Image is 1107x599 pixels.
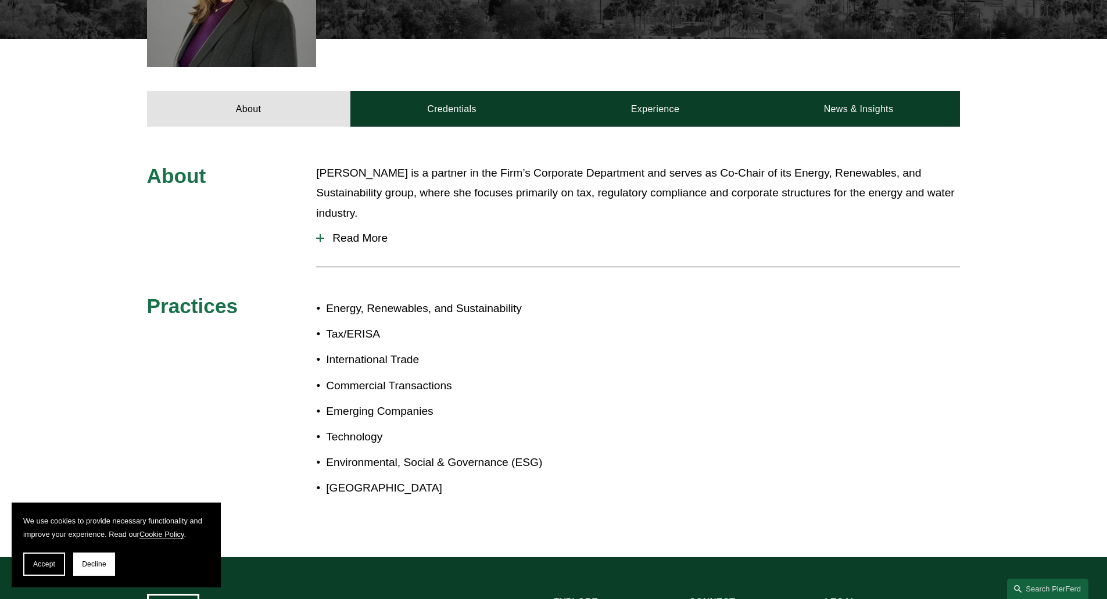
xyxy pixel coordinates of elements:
p: [GEOGRAPHIC_DATA] [326,478,587,498]
span: About [147,164,206,187]
p: Technology [326,427,587,447]
span: Read More [324,232,960,245]
button: Accept [23,553,65,576]
a: Cookie Policy [139,530,184,539]
a: Credentials [350,91,554,126]
p: [PERSON_NAME] is a partner in the Firm’s Corporate Department and serves as Co-Chair of its Energ... [316,163,960,224]
button: Decline [73,553,115,576]
p: Environmental, Social & Governance (ESG) [326,453,587,473]
a: Search this site [1007,579,1088,599]
a: News & Insights [757,91,960,126]
p: Commercial Transactions [326,376,587,396]
span: Practices [147,295,238,317]
span: Accept [33,560,55,568]
a: Experience [554,91,757,126]
p: Energy, Renewables, and Sustainability [326,299,587,319]
p: We use cookies to provide necessary functionality and improve your experience. Read our . [23,514,209,541]
p: International Trade [326,350,587,370]
section: Cookie banner [12,503,221,587]
span: Decline [82,560,106,568]
button: Read More [316,223,960,253]
a: About [147,91,350,126]
p: Tax/ERISA [326,324,587,345]
p: Emerging Companies [326,401,587,422]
